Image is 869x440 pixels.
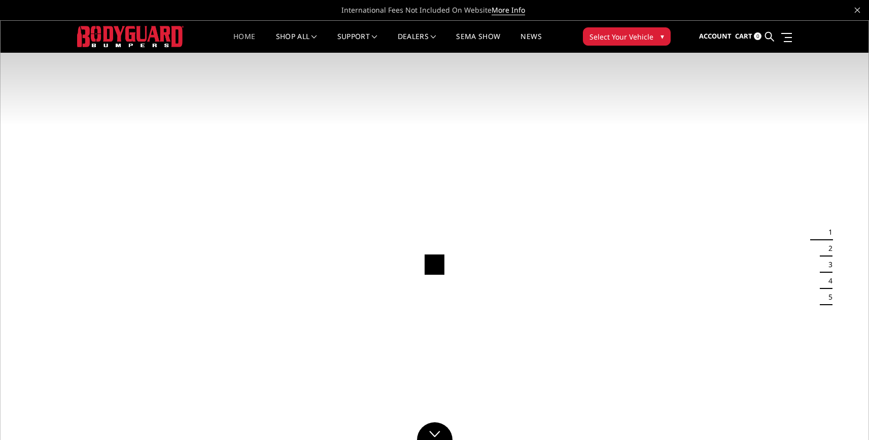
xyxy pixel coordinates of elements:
button: 5 of 5 [822,289,832,305]
a: Home [233,33,255,53]
button: 4 of 5 [822,273,832,289]
button: 2 of 5 [822,240,832,256]
a: SEMA Show [456,33,500,53]
button: 3 of 5 [822,256,832,273]
button: 1 of 5 [822,224,832,240]
a: More Info [492,5,525,15]
span: 0 [754,32,761,40]
span: ▾ [661,31,664,42]
a: shop all [276,33,317,53]
a: Support [337,33,377,53]
img: BODYGUARD BUMPERS [77,26,184,47]
a: News [520,33,541,53]
a: Cart 0 [735,23,761,50]
a: Dealers [398,33,436,53]
a: Click to Down [417,422,453,440]
a: Account [699,23,732,50]
span: Cart [735,31,752,41]
button: Select Your Vehicle [583,27,671,46]
span: Select Your Vehicle [589,31,653,42]
span: Account [699,31,732,41]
